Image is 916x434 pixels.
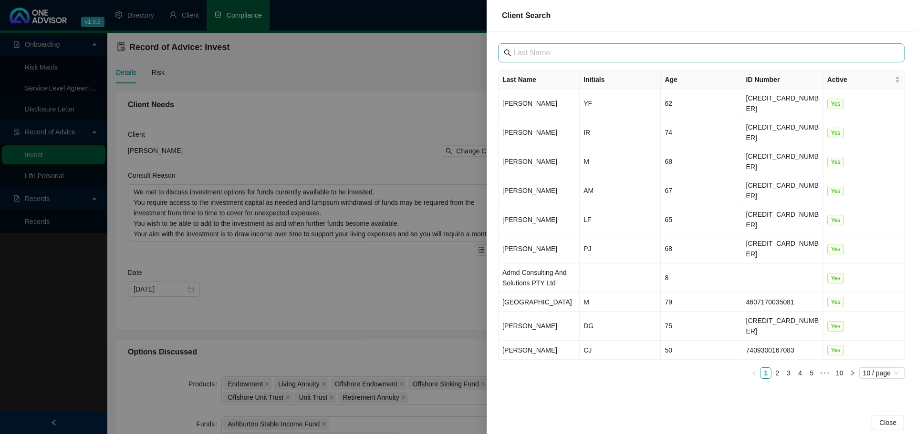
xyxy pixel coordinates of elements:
[499,263,580,293] td: Admd Consulting And Solutions PTY Ltd
[499,293,580,312] td: [GEOGRAPHIC_DATA]
[499,118,580,147] td: [PERSON_NAME]
[665,346,672,354] span: 50
[661,71,742,89] th: Age
[859,367,905,379] div: Page Size
[817,367,833,379] li: Next 5 Pages
[879,417,896,428] span: Close
[863,368,901,378] span: 10 / page
[833,368,846,378] a: 10
[772,368,782,378] a: 2
[513,47,891,59] input: Last Name
[827,297,844,307] span: Yes
[847,367,858,379] li: Next Page
[502,11,551,20] span: Client Search
[751,370,757,376] span: left
[794,367,806,379] li: 4
[742,234,823,263] td: [CREDIT_CARD_NUMBER]
[580,205,661,234] td: LF
[795,368,805,378] a: 4
[742,147,823,176] td: [CREDIT_CARD_NUMBER]
[742,176,823,205] td: [CREDIT_CARD_NUMBER]
[833,367,847,379] li: 10
[760,368,771,378] a: 1
[665,274,668,282] span: 8
[806,368,817,378] a: 5
[742,312,823,341] td: [CREDIT_CARD_NUMBER]
[665,322,672,330] span: 75
[580,89,661,118] td: YF
[499,71,580,89] th: Last Name
[827,345,844,355] span: Yes
[827,273,844,283] span: Yes
[580,293,661,312] td: M
[850,370,855,376] span: right
[742,71,823,89] th: ID Number
[742,341,823,360] td: 7409300167083
[827,186,844,196] span: Yes
[580,118,661,147] td: IR
[827,244,844,254] span: Yes
[499,234,580,263] td: [PERSON_NAME]
[823,71,905,89] th: Active
[827,74,893,85] span: Active
[580,147,661,176] td: M
[499,147,580,176] td: [PERSON_NAME]
[742,293,823,312] td: 4607170035081
[499,341,580,360] td: [PERSON_NAME]
[580,341,661,360] td: CJ
[827,128,844,138] span: Yes
[504,49,511,57] span: search
[783,368,794,378] a: 3
[827,321,844,332] span: Yes
[847,367,858,379] button: right
[827,215,844,225] span: Yes
[771,367,783,379] li: 2
[817,367,833,379] span: •••
[580,176,661,205] td: AM
[806,367,817,379] li: 5
[749,367,760,379] li: Previous Page
[827,99,844,109] span: Yes
[580,234,661,263] td: PJ
[665,158,672,165] span: 68
[665,298,672,306] span: 79
[580,71,661,89] th: Initials
[749,367,760,379] button: left
[499,176,580,205] td: [PERSON_NAME]
[872,415,904,430] button: Close
[827,157,844,167] span: Yes
[665,129,672,136] span: 74
[580,312,661,341] td: DG
[742,118,823,147] td: [CREDIT_CARD_NUMBER]
[499,312,580,341] td: [PERSON_NAME]
[499,89,580,118] td: [PERSON_NAME]
[742,89,823,118] td: [CREDIT_CARD_NUMBER]
[665,245,672,252] span: 68
[665,187,672,194] span: 67
[499,205,580,234] td: [PERSON_NAME]
[742,205,823,234] td: [CREDIT_CARD_NUMBER]
[665,100,672,107] span: 62
[665,216,672,223] span: 65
